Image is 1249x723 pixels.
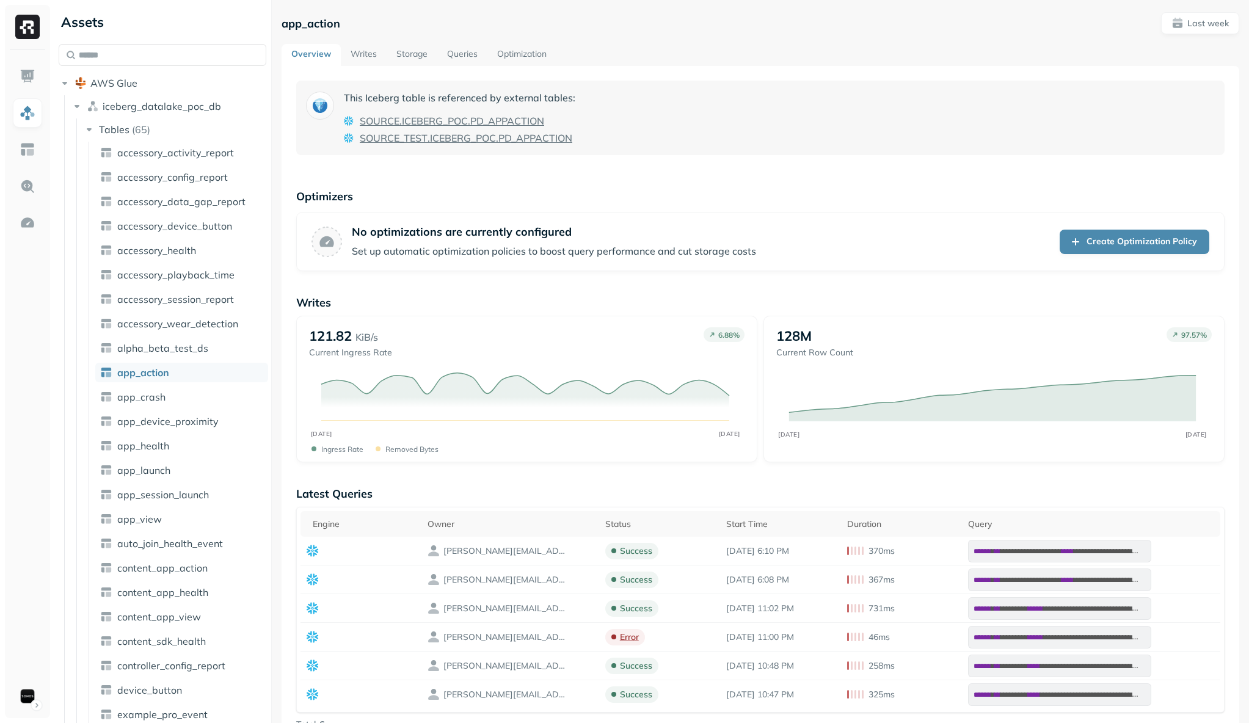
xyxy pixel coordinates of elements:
a: Queries [437,44,487,66]
a: app_launch [95,460,268,480]
span: ICEBERG_POC [430,131,496,145]
p: Latest Queries [296,487,1225,501]
img: table [100,489,112,501]
p: 258ms [868,660,895,672]
a: SOURCE_TEST.ICEBERG_POC.PD_APPACTION [360,131,572,145]
img: table [100,293,112,305]
div: Duration [847,518,956,530]
img: table [100,342,112,354]
p: Oct 6, 2025 11:02 PM [726,603,835,614]
img: Sonos [19,688,36,705]
img: table [100,318,112,330]
span: app_view [117,513,162,525]
span: Tables [99,123,129,136]
div: Engine [313,518,415,530]
span: app_launch [117,464,170,476]
span: SOURCE [360,114,399,128]
p: HIMANSHU.RAMCHANDANI@SONOS.COM [443,631,566,643]
tspan: [DATE] [718,430,740,438]
p: HIMANSHU.RAMCHANDANI@SONOS.COM [443,603,566,614]
img: root [75,77,87,89]
p: Writes [296,296,1225,310]
span: . [468,114,470,128]
p: 370ms [868,545,895,557]
img: Optimization [20,215,35,231]
p: Ingress Rate [321,445,363,454]
img: table [100,635,112,647]
p: Removed bytes [385,445,439,454]
span: accessory_data_gap_report [117,195,246,208]
span: accessory_session_report [117,293,234,305]
p: Set up automatic optimization policies to boost query performance and cut storage costs [352,244,756,258]
img: table [100,171,112,183]
a: SOURCE.ICEBERG_POC.PD_APPACTION [360,114,544,128]
img: table [100,244,112,256]
span: accessory_health [117,244,196,256]
tspan: [DATE] [310,430,332,438]
p: 46ms [868,631,890,643]
tspan: [DATE] [778,431,799,438]
p: 121.82 [309,327,352,344]
button: Last week [1161,12,1239,34]
div: Status [605,518,714,530]
img: table [100,464,112,476]
img: Assets [20,105,35,121]
img: table [100,708,112,721]
span: auto_join_health_event [117,537,223,550]
a: accessory_health [95,241,268,260]
a: accessory_session_report [95,289,268,309]
a: accessory_playback_time [95,265,268,285]
a: app_view [95,509,268,529]
div: Assets [59,12,266,32]
p: HIMANSHU.RAMCHANDANI@SONOS.COM [443,574,566,586]
a: content_app_health [95,583,268,602]
span: app_action [117,366,169,379]
a: app_health [95,436,268,456]
p: HIMANSHU.RAMCHANDANI@SONOS.COM [443,660,566,672]
p: Oct 6, 2025 11:00 PM [726,631,835,643]
a: accessory_config_report [95,167,268,187]
a: content_sdk_health [95,631,268,651]
img: Dashboard [20,68,35,84]
span: ICEBERG_POC [402,114,468,128]
button: iceberg_datalake_poc_db [71,96,267,116]
p: Oct 6, 2025 10:48 PM [726,660,835,672]
span: example_pro_event [117,708,208,721]
img: table [100,195,112,208]
a: Storage [387,44,437,66]
img: table [100,659,112,672]
img: table [100,537,112,550]
a: app_session_launch [95,485,268,504]
a: controller_config_report [95,656,268,675]
a: accessory_device_button [95,216,268,236]
a: content_app_action [95,558,268,578]
button: Tables(65) [83,120,268,139]
p: error [620,631,639,643]
p: 128M [776,327,812,344]
span: iceberg_datalake_poc_db [103,100,221,112]
p: This Iceberg table is referenced by external tables: [344,90,575,105]
span: content_app_action [117,562,208,574]
span: app_crash [117,391,166,403]
span: accessory_activity_report [117,147,234,159]
span: PD_APPACTION [498,131,572,145]
img: table [100,366,112,379]
p: 731ms [868,603,895,614]
p: success [620,660,652,672]
img: table [100,147,112,159]
span: accessory_wear_detection [117,318,238,330]
img: table [100,391,112,403]
p: ( 65 ) [132,123,150,136]
img: Ryft [15,15,40,39]
a: Optimization [487,44,556,66]
a: alpha_beta_test_ds [95,338,268,358]
img: namespace [87,100,99,112]
span: controller_config_report [117,659,225,672]
span: . [496,131,498,145]
img: table [100,415,112,427]
a: accessory_wear_detection [95,314,268,333]
img: table [100,440,112,452]
p: success [620,603,652,614]
p: 367ms [868,574,895,586]
img: table [100,269,112,281]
